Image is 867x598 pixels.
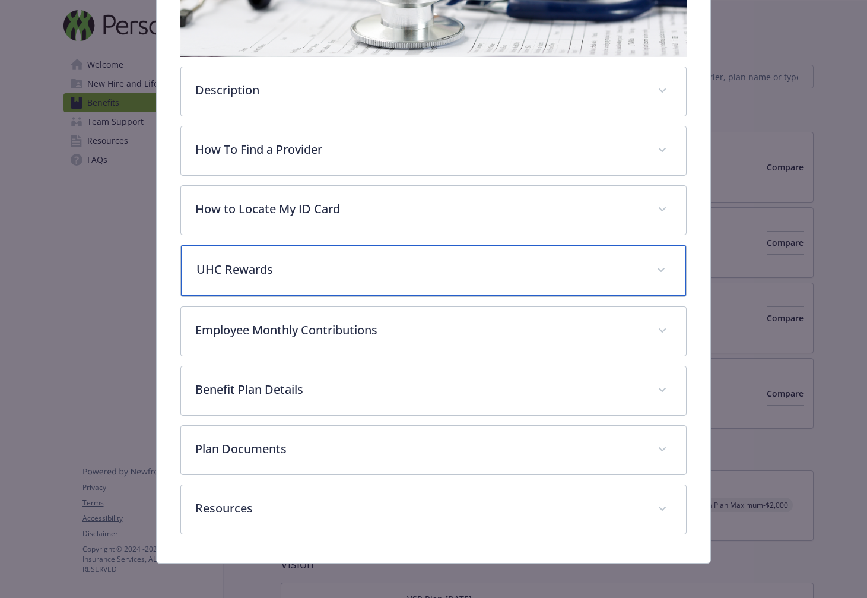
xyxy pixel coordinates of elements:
p: How To Find a Provider [195,141,643,159]
div: How To Find a Provider [181,126,686,175]
div: Plan Documents [181,426,686,474]
p: How to Locate My ID Card [195,200,643,218]
div: Employee Monthly Contributions [181,307,686,356]
div: Description [181,67,686,116]
div: How to Locate My ID Card [181,186,686,235]
p: Description [195,81,643,99]
div: Benefit Plan Details [181,366,686,415]
p: Benefit Plan Details [195,381,643,398]
p: Plan Documents [195,440,643,458]
div: Resources [181,485,686,534]
div: UHC Rewards [181,245,686,296]
p: Employee Monthly Contributions [195,321,643,339]
p: UHC Rewards [196,261,642,279]
p: Resources [195,499,643,517]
